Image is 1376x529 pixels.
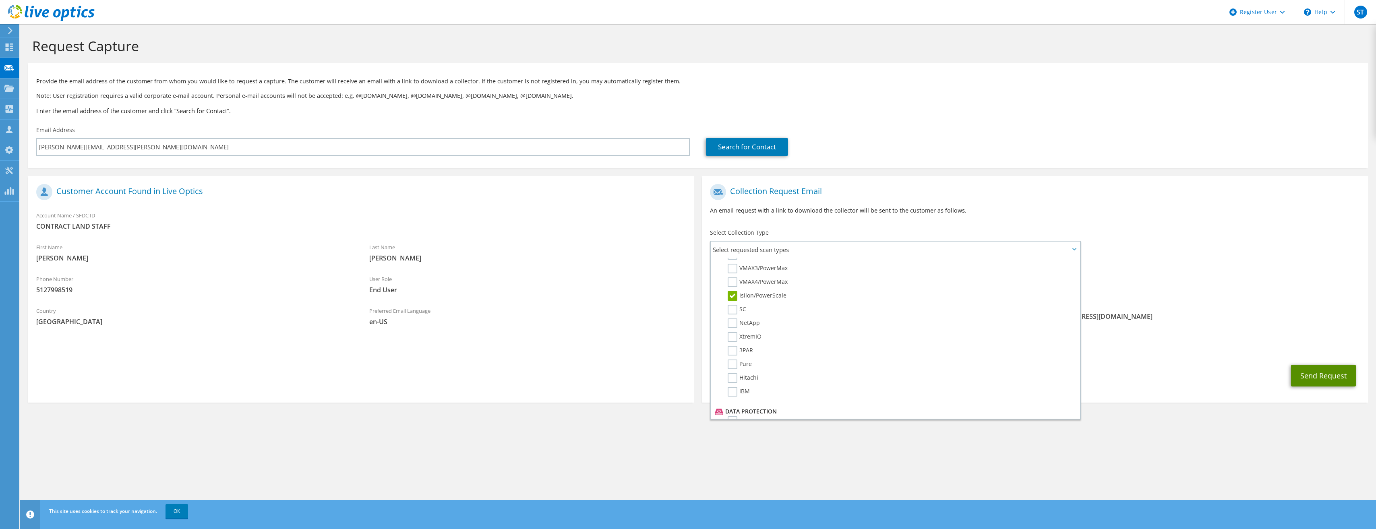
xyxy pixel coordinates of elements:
a: Search for Contact [706,138,788,156]
span: This site uses cookies to track your navigation. [49,508,157,515]
h3: Enter the email address of the customer and click “Search for Contact”. [36,106,1360,115]
span: End User [369,285,686,294]
a: OK [166,504,188,519]
div: Last Name [361,239,694,267]
p: An email request with a link to download the collector will be sent to the customer as follows. [710,206,1359,215]
li: Data Protection [713,407,1075,416]
p: Note: User registration requires a valid corporate e-mail account. Personal e-mail accounts will ... [36,91,1360,100]
label: SC [728,305,746,314]
div: User Role [361,271,694,298]
div: Phone Number [28,271,361,298]
label: Pure [728,360,752,369]
span: ST [1354,6,1367,19]
div: Account Name / SFDC ID [28,207,694,235]
div: Preferred Email Language [361,302,694,330]
label: IBM [728,387,750,397]
span: [GEOGRAPHIC_DATA] [36,317,353,326]
span: [EMAIL_ADDRESS][DOMAIN_NAME] [1043,312,1360,321]
label: VMAX3/PowerMax [728,264,788,273]
label: Hitachi [728,373,758,383]
label: Email Address [36,126,75,134]
div: To [702,297,1035,325]
div: Sender & From [1035,297,1368,325]
button: Send Request [1291,365,1356,386]
h1: Collection Request Email [710,184,1355,200]
label: Avamar [728,416,760,426]
h1: Request Capture [32,37,1360,54]
span: Select requested scan types [711,242,1079,258]
label: Select Collection Type [710,229,769,237]
h1: Customer Account Found in Live Optics [36,184,682,200]
div: CC & Reply To [702,329,1368,357]
span: 5127998519 [36,285,353,294]
label: 3PAR [728,346,753,355]
span: [PERSON_NAME] [36,254,353,262]
label: XtremIO [728,332,761,342]
span: CONTRACT LAND STAFF [36,222,686,231]
div: Requested Collections [702,261,1368,293]
svg: \n [1304,8,1311,16]
p: Provide the email address of the customer from whom you would like to request a capture. The cust... [36,77,1360,86]
label: NetApp [728,318,760,328]
span: en-US [369,317,686,326]
label: Isilon/PowerScale [728,291,786,301]
div: First Name [28,239,361,267]
div: Country [28,302,361,330]
label: VMAX4/PowerMax [728,277,788,287]
span: [PERSON_NAME] [369,254,686,262]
